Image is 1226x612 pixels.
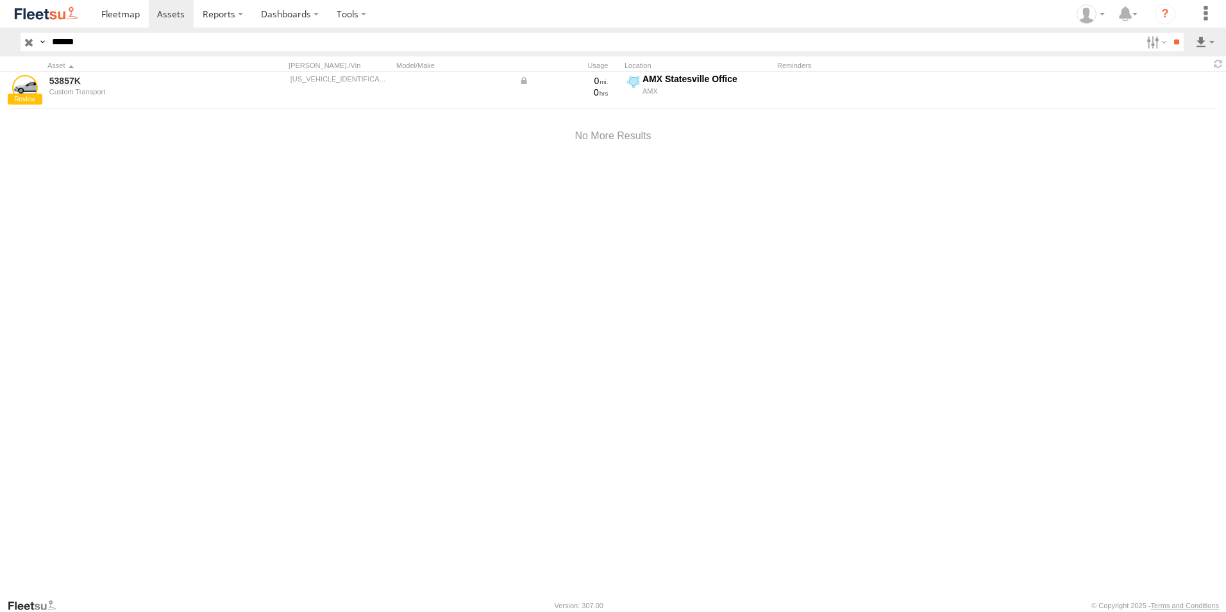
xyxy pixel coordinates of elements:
[1194,33,1216,51] label: Export results as...
[642,73,770,85] div: AMX Statesville Office
[12,75,38,101] a: View Asset Details
[519,87,609,98] div: 0
[642,87,770,96] div: AMX
[290,75,389,83] div: 3H3V532C2FT338014
[1091,602,1219,609] div: © Copyright 2025 -
[625,61,772,70] div: Location
[517,61,619,70] div: Usage
[625,73,772,108] label: Click to View Current Location
[777,61,982,70] div: Reminders
[396,61,512,70] div: Model/Make
[1211,58,1226,70] span: Refresh
[7,599,66,612] a: Visit our Website
[37,33,47,51] label: Search Query
[49,88,225,96] div: undefined
[1141,33,1169,51] label: Search Filter Options
[1072,4,1109,24] div: Cristy Hull
[1155,4,1175,24] i: ?
[13,5,80,22] img: fleetsu-logo-horizontal.svg
[555,602,603,609] div: Version: 307.00
[1151,602,1219,609] a: Terms and Conditions
[49,75,225,87] a: 53857K
[519,75,609,87] div: Data from Vehicle CANbus
[289,61,391,70] div: [PERSON_NAME]./Vin
[47,61,227,70] div: Click to Sort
